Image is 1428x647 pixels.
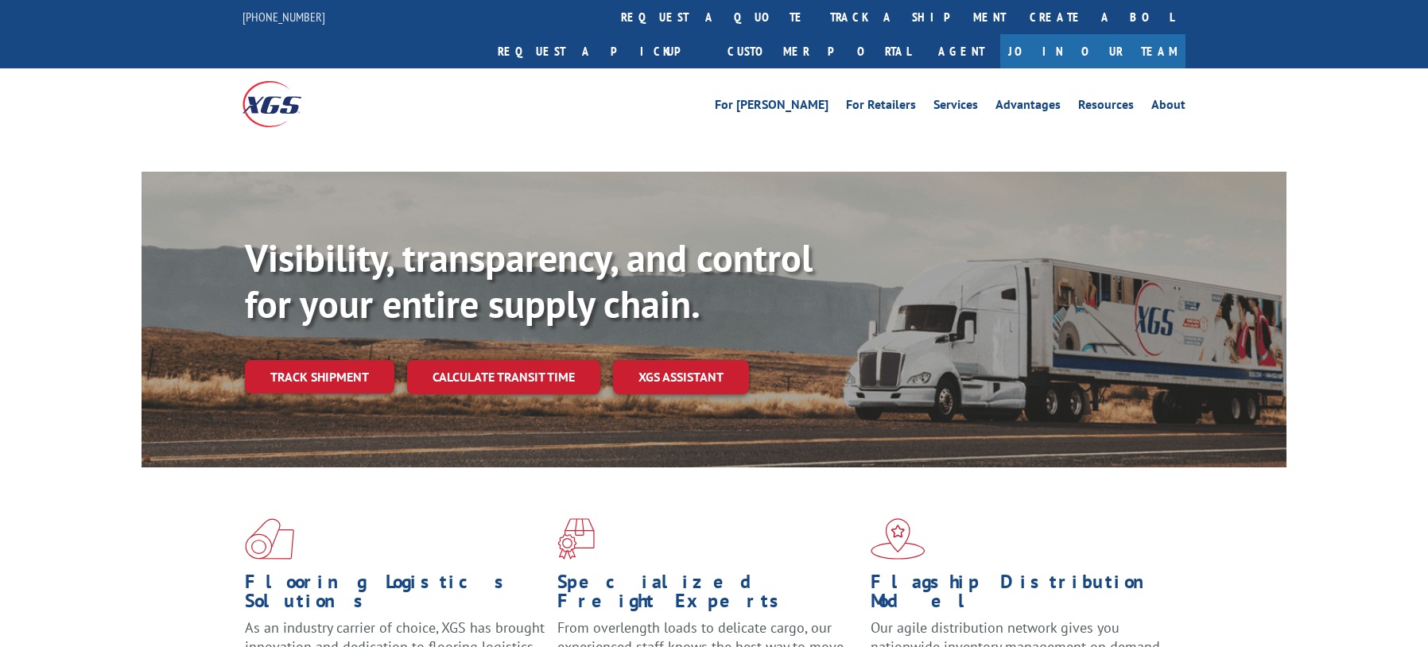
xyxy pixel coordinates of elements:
a: Agent [922,34,1000,68]
img: xgs-icon-focused-on-flooring-red [557,518,595,560]
a: For [PERSON_NAME] [715,99,828,116]
a: About [1151,99,1185,116]
h1: Flagship Distribution Model [871,572,1171,618]
a: Track shipment [245,360,394,393]
h1: Flooring Logistics Solutions [245,572,545,618]
a: XGS ASSISTANT [613,360,749,394]
a: For Retailers [846,99,916,116]
a: Customer Portal [716,34,922,68]
a: Request a pickup [486,34,716,68]
a: [PHONE_NUMBER] [243,9,325,25]
a: Services [933,99,978,116]
img: xgs-icon-flagship-distribution-model-red [871,518,925,560]
img: xgs-icon-total-supply-chain-intelligence-red [245,518,294,560]
a: Resources [1078,99,1134,116]
a: Advantages [995,99,1061,116]
h1: Specialized Freight Experts [557,572,858,618]
a: Join Our Team [1000,34,1185,68]
b: Visibility, transparency, and control for your entire supply chain. [245,233,813,328]
a: Calculate transit time [407,360,600,394]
